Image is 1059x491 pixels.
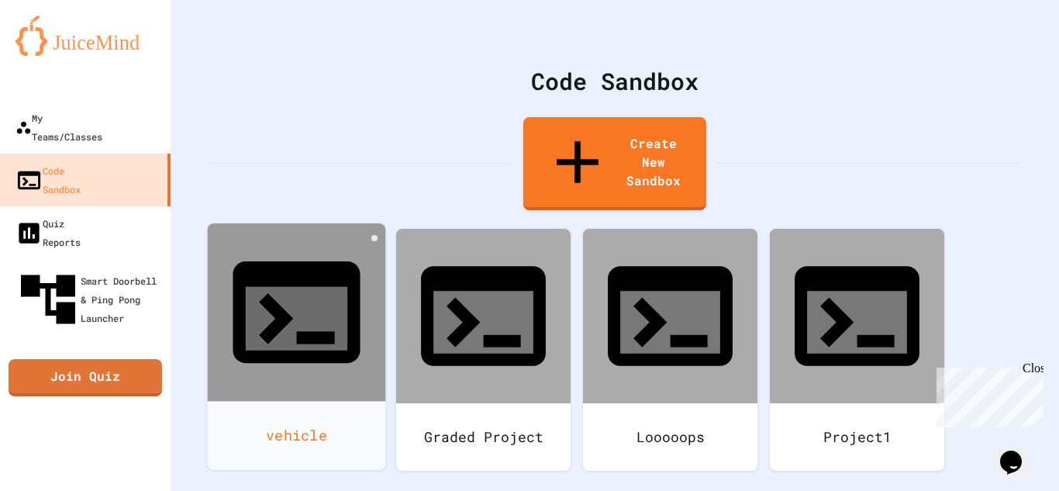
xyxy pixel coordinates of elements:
[16,267,164,332] div: Smart Doorbell & Ping Pong Launcher
[770,229,944,471] a: Project1
[583,403,757,471] div: Looooops
[208,401,386,470] div: vehicle
[6,6,107,99] div: Chat with us now!Close
[523,117,706,210] a: Create New Sandbox
[16,161,81,199] div: Code Sandbox
[583,229,757,471] a: Looooops
[396,229,571,471] a: Graded Project
[994,429,1043,475] iframe: chat widget
[16,16,155,56] img: logo-orange.svg
[208,223,386,470] a: vehicle
[770,403,944,471] div: Project1
[9,359,162,396] a: Join Quiz
[16,214,81,251] div: Quiz Reports
[209,64,1020,99] div: Code Sandbox
[930,361,1043,427] iframe: chat widget
[396,403,571,471] div: Graded Project
[16,109,102,146] div: My Teams/Classes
